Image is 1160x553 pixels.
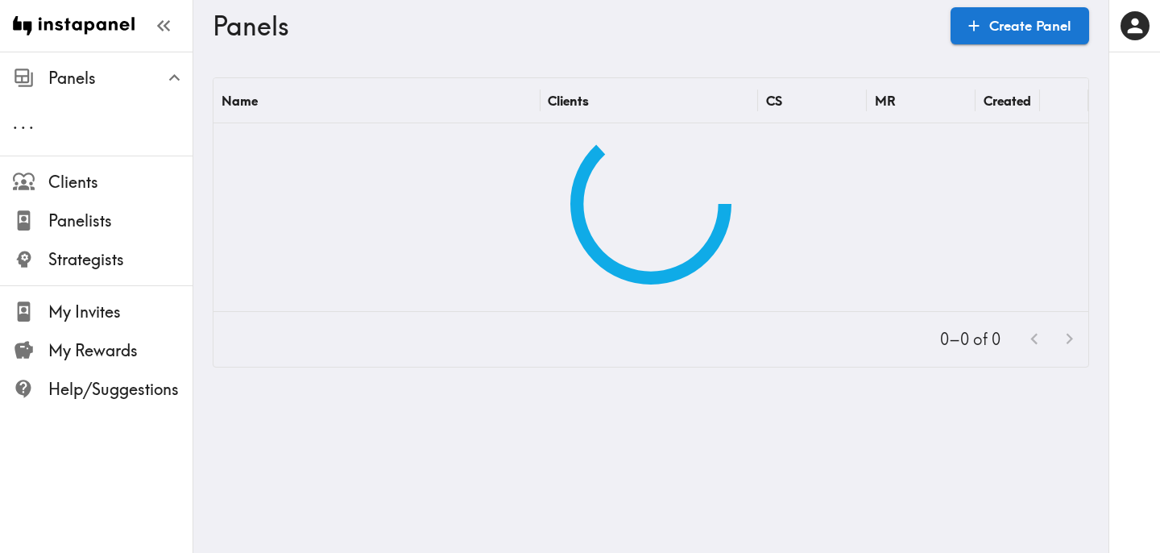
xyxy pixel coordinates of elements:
[48,378,193,401] span: Help/Suggestions
[940,328,1000,351] p: 0–0 of 0
[984,93,1031,109] div: Created
[21,113,26,133] span: .
[766,93,782,109] div: CS
[951,7,1089,44] a: Create Panel
[875,93,896,109] div: MR
[213,10,938,41] h3: Panels
[29,113,34,133] span: .
[48,339,193,362] span: My Rewards
[13,113,18,133] span: .
[48,301,193,323] span: My Invites
[48,171,193,193] span: Clients
[548,93,589,109] div: Clients
[48,67,193,89] span: Panels
[48,248,193,271] span: Strategists
[48,210,193,232] span: Panelists
[222,93,258,109] div: Name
